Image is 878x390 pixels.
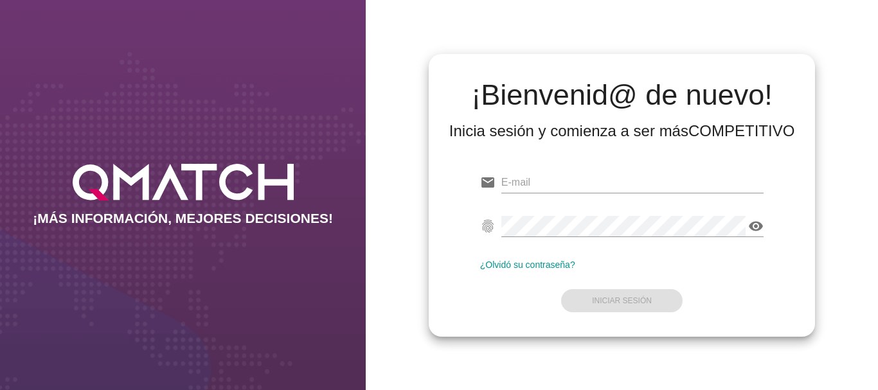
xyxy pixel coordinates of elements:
h2: ¡MÁS INFORMACIÓN, MEJORES DECISIONES! [33,211,333,226]
a: ¿Olvidó su contraseña? [480,260,575,270]
strong: COMPETITIVO [688,122,794,139]
i: email [480,175,496,190]
i: fingerprint [480,218,496,234]
i: visibility [748,218,764,234]
div: Inicia sesión y comienza a ser más [449,121,795,141]
input: E-mail [501,172,764,193]
h2: ¡Bienvenid@ de nuevo! [449,80,795,111]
